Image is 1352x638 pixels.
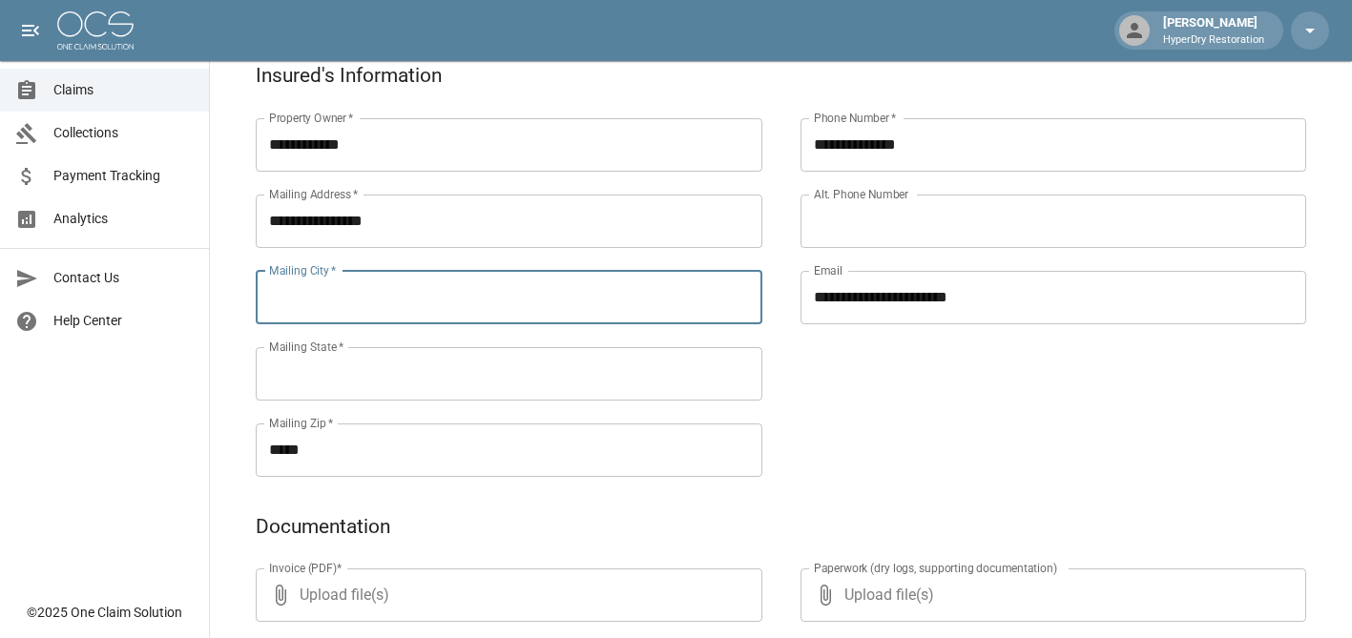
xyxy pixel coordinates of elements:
[814,262,842,278] label: Email
[1155,13,1272,48] div: [PERSON_NAME]
[53,123,194,143] span: Collections
[844,568,1256,622] span: Upload file(s)
[57,11,134,50] img: ocs-logo-white-transparent.png
[53,166,194,186] span: Payment Tracking
[1163,32,1264,49] p: HyperDry Restoration
[269,262,337,278] label: Mailing City
[269,560,343,576] label: Invoice (PDF)*
[27,603,182,622] div: © 2025 One Claim Solution
[814,110,896,126] label: Phone Number
[53,80,194,100] span: Claims
[53,311,194,331] span: Help Center
[300,568,711,622] span: Upload file(s)
[269,186,358,202] label: Mailing Address
[269,110,354,126] label: Property Owner
[53,268,194,288] span: Contact Us
[11,11,50,50] button: open drawer
[814,560,1057,576] label: Paperwork (dry logs, supporting documentation)
[269,415,334,431] label: Mailing Zip
[53,209,194,229] span: Analytics
[814,186,908,202] label: Alt. Phone Number
[269,339,343,355] label: Mailing State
